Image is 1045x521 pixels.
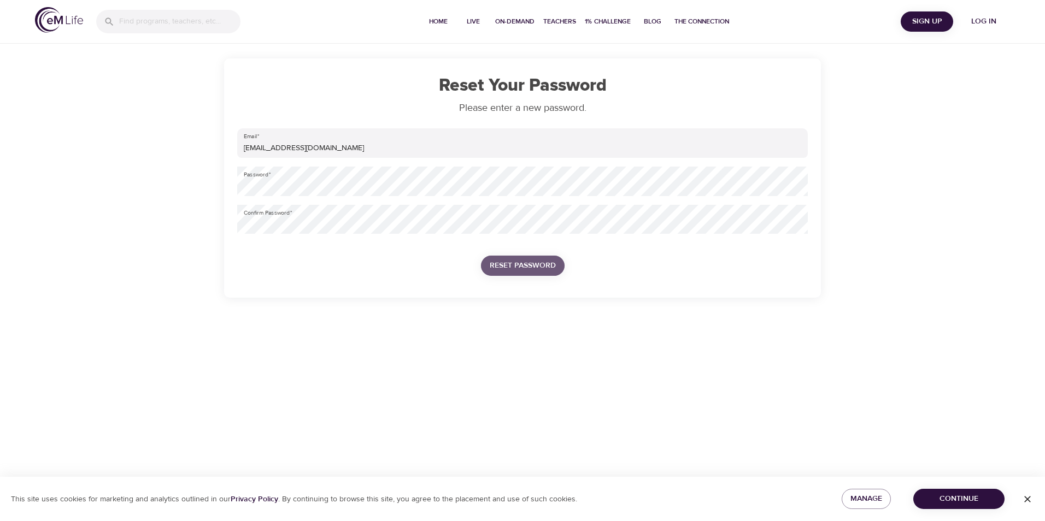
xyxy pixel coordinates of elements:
[481,256,565,276] button: Reset Password
[543,16,576,27] span: Teachers
[425,16,451,27] span: Home
[962,15,1006,28] span: Log in
[639,16,666,27] span: Blog
[585,16,631,27] span: 1% Challenge
[958,11,1010,32] button: Log in
[495,16,535,27] span: On-Demand
[237,100,808,115] p: Please enter a new password.
[842,489,891,509] button: Manage
[674,16,729,27] span: The Connection
[490,259,556,273] span: Reset Password
[119,10,240,33] input: Find programs, teachers, etc...
[35,7,83,33] img: logo
[231,494,278,504] a: Privacy Policy
[850,492,882,506] span: Manage
[460,16,486,27] span: Live
[913,489,1005,509] button: Continue
[901,11,953,32] button: Sign Up
[237,76,808,96] h1: Reset Your Password
[905,15,949,28] span: Sign Up
[922,492,996,506] span: Continue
